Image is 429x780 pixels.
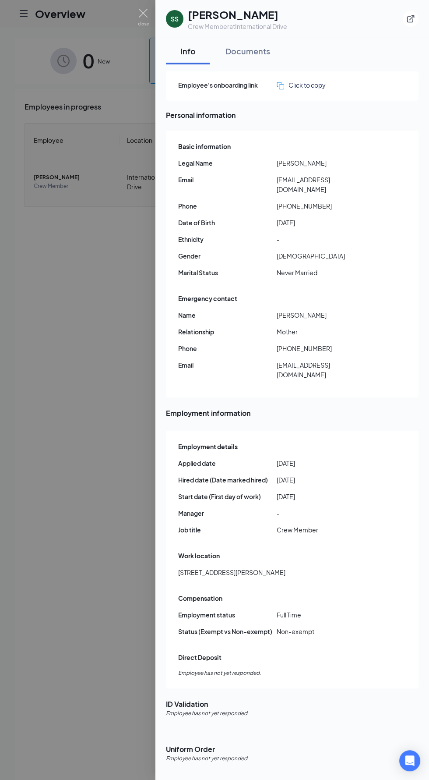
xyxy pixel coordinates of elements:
[403,11,418,27] button: ExternalLink
[178,627,277,636] span: Status (Exempt vs Non-exempt)
[178,175,277,184] span: Email
[277,344,375,353] span: [PHONE_NUMBER]
[178,327,277,337] span: Relationship
[399,750,420,771] div: Open Intercom Messenger
[166,408,418,418] span: Employment information
[277,475,375,485] span: [DATE]
[175,46,201,57] div: Info
[225,46,270,57] div: Documents
[178,158,277,168] span: Legal Name
[277,251,375,261] span: [DEMOGRAPHIC_DATA]
[277,234,375,244] span: -
[178,201,277,211] span: Phone
[277,268,375,277] span: Never Married
[178,508,277,518] span: Manager
[178,344,277,353] span: Phone
[178,251,277,261] span: Gender
[277,158,375,168] span: [PERSON_NAME]
[178,442,238,451] span: Employment details
[166,110,418,121] span: Personal information
[277,492,375,501] span: [DATE]
[178,593,222,603] span: Compensation
[277,175,375,194] span: [EMAIL_ADDRESS][DOMAIN_NAME]
[277,508,375,518] span: -
[178,669,408,677] span: Employee has not yet responded.
[166,755,247,763] span: Employee has not yet responded
[188,7,287,22] h1: [PERSON_NAME]
[166,744,418,755] span: Uniform Order
[277,82,284,89] img: click-to-copy.71757273a98fde459dfc.svg
[178,310,277,320] span: Name
[277,627,375,636] span: Non-exempt
[277,218,375,227] span: [DATE]
[277,525,375,535] span: Crew Member
[178,492,277,501] span: Start date (First day of work)
[178,218,277,227] span: Date of Birth
[188,22,287,31] div: Crew Member at International Drive
[277,327,375,337] span: Mother
[178,360,277,370] span: Email
[178,652,222,662] span: Direct Deposit
[277,310,375,320] span: [PERSON_NAME]
[171,14,179,23] div: SS
[178,268,277,277] span: Marital Status
[178,610,277,620] span: Employment status
[277,610,375,620] span: Full Time
[277,80,326,90] button: Click to copy
[178,80,277,90] span: Employee's onboarding link
[178,475,277,485] span: Hired date (Date marked hired)
[178,142,231,151] span: Basic information
[277,201,375,211] span: [PHONE_NUMBER]
[178,551,220,560] span: Work location
[178,234,277,244] span: Ethnicity
[178,525,277,535] span: Job title
[178,294,237,303] span: Emergency contact
[178,567,285,577] span: [STREET_ADDRESS][PERSON_NAME]
[166,709,247,718] span: Employee has not yet responded
[277,458,375,468] span: [DATE]
[166,698,418,709] span: ID Validation
[178,458,277,468] span: Applied date
[406,14,415,23] svg: ExternalLink
[277,360,375,379] span: [EMAIL_ADDRESS][DOMAIN_NAME]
